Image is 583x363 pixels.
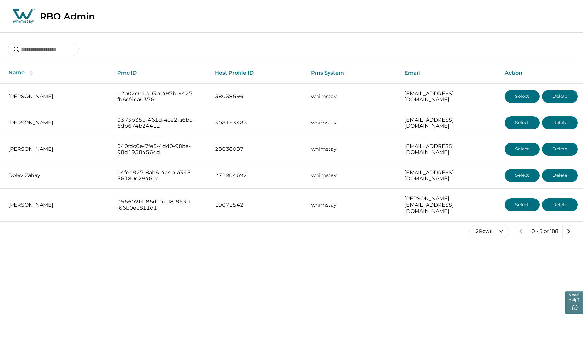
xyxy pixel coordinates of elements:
[531,228,558,235] p: 0 - 5 of 188
[505,143,540,156] button: Select
[311,172,394,179] p: whimstay
[404,143,494,156] p: [EMAIL_ADDRESS][DOMAIN_NAME]
[311,146,394,152] p: whimstay
[469,225,509,238] button: 5 Rows
[215,202,300,208] p: 19071542
[8,120,107,126] p: [PERSON_NAME]
[8,202,107,208] p: [PERSON_NAME]
[500,63,583,83] th: Action
[117,199,205,211] p: 056602f4-86df-4cd8-963d-f66b0ec811d1
[117,117,205,129] p: 0373b35b-461d-4ce2-a6bd-6db674b24412
[8,172,107,179] p: Dolev Zahay
[542,90,578,103] button: Delete
[215,120,300,126] p: 508153483
[542,169,578,182] button: Delete
[404,169,494,182] p: [EMAIL_ADDRESS][DOMAIN_NAME]
[542,143,578,156] button: Delete
[311,202,394,208] p: whimstay
[404,90,494,103] p: [EMAIL_ADDRESS][DOMAIN_NAME]
[215,93,300,100] p: 58038696
[505,90,540,103] button: Select
[306,63,399,83] th: Pms System
[399,63,500,83] th: Email
[311,120,394,126] p: whimstay
[542,198,578,211] button: Delete
[40,11,95,22] p: RBO Admin
[8,93,107,100] p: [PERSON_NAME]
[8,146,107,152] p: [PERSON_NAME]
[527,225,563,238] button: 0 - 5 of 188
[562,225,575,238] button: next page
[515,225,527,238] button: previous page
[215,146,300,152] p: 28638087
[505,169,540,182] button: Select
[542,116,578,129] button: Delete
[117,143,205,156] p: 040fdc0e-7fe5-4dd0-98ba-98d19584564d
[505,116,540,129] button: Select
[404,117,494,129] p: [EMAIL_ADDRESS][DOMAIN_NAME]
[210,63,305,83] th: Host Profile ID
[505,198,540,211] button: Select
[404,195,494,214] p: [PERSON_NAME][EMAIL_ADDRESS][DOMAIN_NAME]
[25,70,38,76] button: sorting
[112,63,210,83] th: Pmc ID
[117,169,205,182] p: 04feb927-8ab6-4e4b-a345-56180c29460c
[311,93,394,100] p: whimstay
[117,90,205,103] p: 02b02c0a-a03b-497b-9427-fb6cf4ca0376
[215,172,300,179] p: 272984692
